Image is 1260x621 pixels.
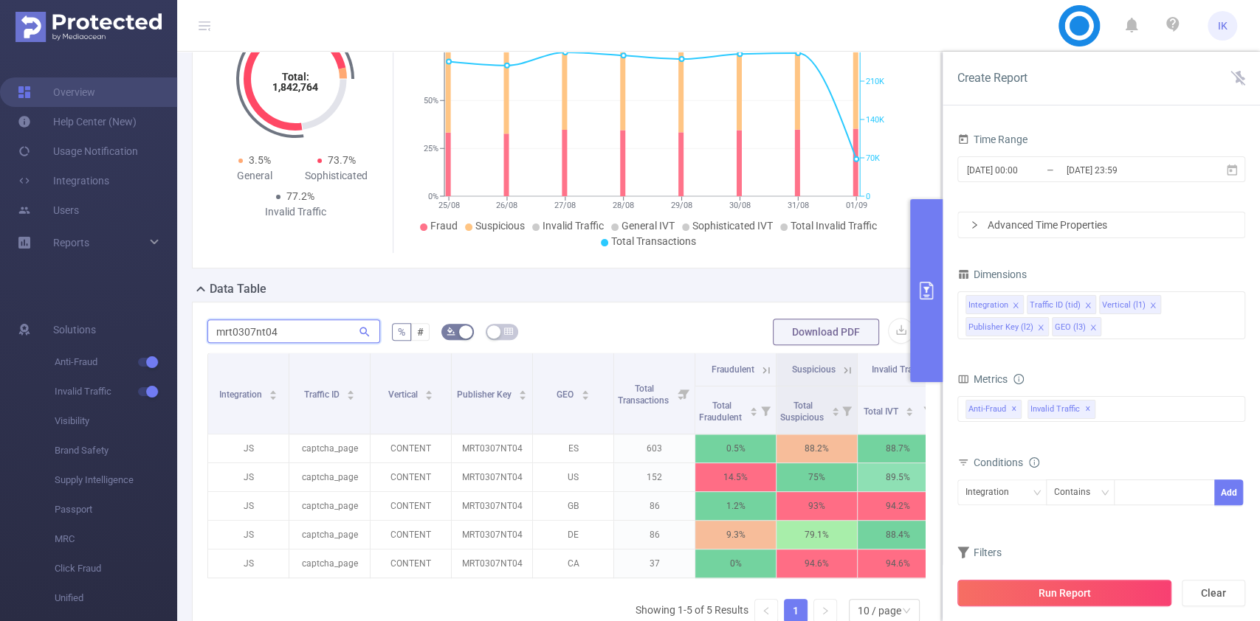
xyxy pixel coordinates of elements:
[289,521,370,549] p: captcha_page
[295,168,377,184] div: Sophisticated
[957,580,1171,606] button: Run Report
[749,405,757,409] i: icon: caret-up
[831,405,840,414] div: Sort
[554,201,576,210] tspan: 27/08
[1065,160,1185,180] input: End date
[417,326,424,338] span: #
[53,237,89,249] span: Reports
[846,201,867,210] tspan: 01/09
[452,521,532,549] p: MRT0307NT04
[614,492,695,520] p: 86
[957,373,1008,385] span: Metrics
[210,280,266,298] h2: Data Table
[777,492,857,520] p: 93%
[371,549,451,577] p: CONTENT
[695,549,776,577] p: 0%
[55,436,177,465] span: Brand Safety
[858,434,938,462] p: 88.7%
[614,434,695,462] p: 603
[18,107,137,136] a: Help Center (New)
[749,405,758,414] div: Sort
[452,463,532,491] p: MRT0307NT04
[208,521,289,549] p: JS
[613,201,634,210] tspan: 28/08
[16,12,162,42] img: Protected Media
[965,295,1024,314] li: Integration
[777,434,857,462] p: 88.2%
[533,463,613,491] p: US
[1101,488,1109,499] i: icon: down
[695,463,776,491] p: 14.5%
[1054,480,1101,504] div: Contains
[1182,580,1245,606] button: Clear
[55,377,177,406] span: Invalid Traffic
[581,388,589,392] i: icon: caret-up
[622,220,675,232] span: General IVT
[792,364,836,375] span: Suspicious
[438,201,460,210] tspan: 25/08
[447,327,455,336] i: icon: bg-colors
[968,296,1008,315] div: Integration
[866,115,884,125] tspan: 140K
[347,388,355,392] i: icon: caret-up
[208,549,289,577] p: JS
[671,201,692,210] tspan: 29/08
[695,434,776,462] p: 0.5%
[965,160,1085,180] input: Start date
[18,77,95,107] a: Overview
[780,400,826,423] span: Total Suspicious
[289,549,370,577] p: captcha_page
[428,192,438,201] tspan: 0%
[1027,400,1095,419] span: Invalid Traffic
[55,406,177,436] span: Visibility
[452,549,532,577] p: MRT0307NT04
[614,521,695,549] p: 86
[269,394,278,398] i: icon: caret-down
[208,492,289,520] p: JS
[519,394,527,398] i: icon: caret-down
[674,353,695,434] i: Filter menu
[729,201,751,210] tspan: 30/08
[452,492,532,520] p: MRT0307NT04
[1030,296,1081,315] div: Traffic ID (tid)
[773,319,879,345] button: Download PDF
[55,524,177,554] span: MRC
[1214,479,1243,505] button: Add
[1052,317,1101,336] li: GEO (l3)
[557,389,576,400] span: GEO
[424,144,438,153] tspan: 25%
[777,521,857,549] p: 79.1%
[543,220,604,232] span: Invalid Traffic
[581,388,590,397] div: Sort
[777,463,857,491] p: 75%
[55,583,177,613] span: Unified
[1102,296,1146,315] div: Vertical (l1)
[905,405,914,414] div: Sort
[371,521,451,549] p: CONTENT
[866,192,870,201] tspan: 0
[53,315,96,344] span: Solutions
[1089,324,1097,333] i: icon: close
[858,463,938,491] p: 89.5%
[866,77,884,86] tspan: 210K
[533,434,613,462] p: ES
[417,43,438,52] tspan: 80.1%
[208,463,289,491] p: JS
[1013,374,1024,384] i: icon: info-circle
[974,457,1039,468] span: Conditions
[249,154,271,166] span: 3.5%
[255,204,337,220] div: Invalid Traffic
[1037,324,1044,333] i: icon: close
[475,220,525,232] span: Suspicious
[55,554,177,583] span: Click Fraud
[207,319,380,343] input: Search...
[711,364,754,375] span: Fraudulent
[269,388,278,392] i: icon: caret-up
[272,81,318,93] tspan: 1,842,764
[692,220,773,232] span: Sophisticated IVT
[55,465,177,495] span: Supply Intelligence
[286,190,314,202] span: 77.2%
[53,228,89,257] a: Reports
[968,318,1033,337] div: Publisher Key (l2)
[519,388,527,392] i: icon: caret-up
